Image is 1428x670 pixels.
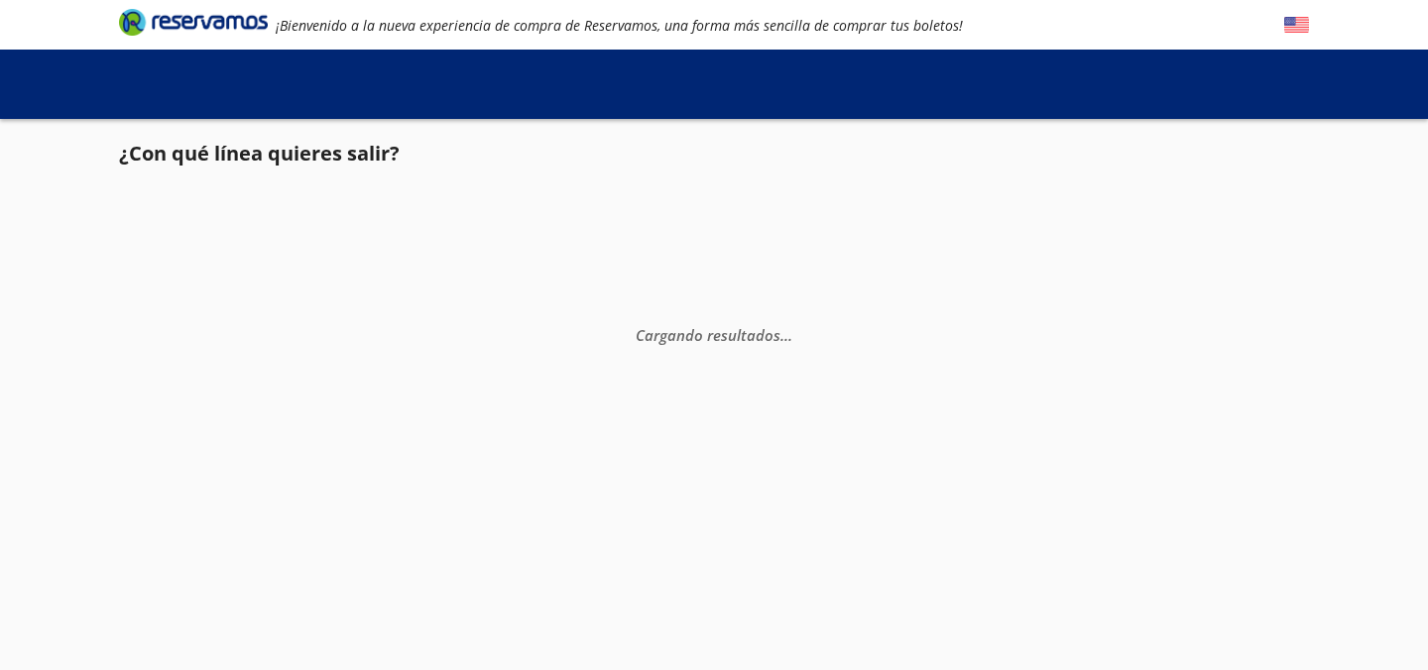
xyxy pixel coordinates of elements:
em: Cargando resultados [636,325,792,345]
p: ¿Con qué línea quieres salir? [119,139,400,168]
span: . [788,325,792,345]
a: Brand Logo [119,7,268,43]
button: English [1284,13,1309,38]
span: . [784,325,788,345]
em: ¡Bienvenido a la nueva experiencia de compra de Reservamos, una forma más sencilla de comprar tus... [276,16,963,35]
i: Brand Logo [119,7,268,37]
span: . [780,325,784,345]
